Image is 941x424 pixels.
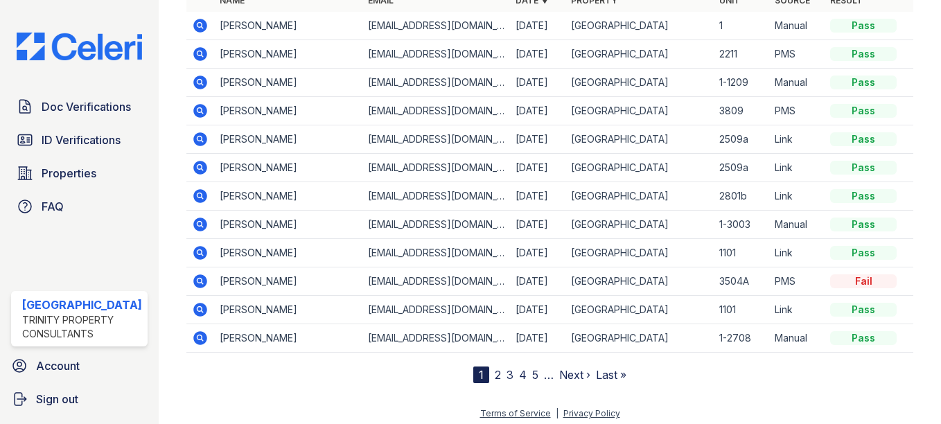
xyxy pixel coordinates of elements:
td: [DATE] [510,239,565,267]
td: [GEOGRAPHIC_DATA] [565,97,714,125]
td: [EMAIL_ADDRESS][DOMAIN_NAME] [362,12,511,40]
div: Pass [830,218,897,231]
td: [GEOGRAPHIC_DATA] [565,324,714,353]
div: Pass [830,47,897,61]
td: [PERSON_NAME] [214,97,362,125]
div: Trinity Property Consultants [22,313,142,341]
div: Pass [830,189,897,203]
td: [GEOGRAPHIC_DATA] [565,125,714,154]
div: 1 [473,366,489,383]
td: [PERSON_NAME] [214,239,362,267]
td: Manual [769,211,825,239]
td: 2509a [714,125,769,154]
td: [DATE] [510,154,565,182]
td: [EMAIL_ADDRESS][DOMAIN_NAME] [362,69,511,97]
div: | [556,408,559,418]
span: Account [36,357,80,374]
a: Privacy Policy [563,408,620,418]
td: [PERSON_NAME] [214,211,362,239]
td: [DATE] [510,40,565,69]
a: Doc Verifications [11,93,148,121]
td: [EMAIL_ADDRESS][DOMAIN_NAME] [362,324,511,353]
td: [DATE] [510,97,565,125]
div: Pass [830,161,897,175]
a: Terms of Service [480,408,551,418]
td: [EMAIL_ADDRESS][DOMAIN_NAME] [362,211,511,239]
td: [DATE] [510,182,565,211]
a: Last » [596,368,626,382]
td: 1101 [714,296,769,324]
td: [DATE] [510,267,565,296]
div: Pass [830,104,897,118]
td: Link [769,239,825,267]
td: [PERSON_NAME] [214,296,362,324]
a: Account [6,352,153,380]
td: [GEOGRAPHIC_DATA] [565,211,714,239]
a: Sign out [6,385,153,413]
a: ID Verifications [11,126,148,154]
td: [EMAIL_ADDRESS][DOMAIN_NAME] [362,239,511,267]
td: [PERSON_NAME] [214,267,362,296]
td: [EMAIL_ADDRESS][DOMAIN_NAME] [362,267,511,296]
td: [DATE] [510,324,565,353]
a: Next › [559,368,590,382]
td: [GEOGRAPHIC_DATA] [565,69,714,97]
td: [EMAIL_ADDRESS][DOMAIN_NAME] [362,125,511,154]
td: 1-3003 [714,211,769,239]
a: 5 [532,368,538,382]
td: PMS [769,267,825,296]
td: [GEOGRAPHIC_DATA] [565,267,714,296]
td: [PERSON_NAME] [214,125,362,154]
td: [GEOGRAPHIC_DATA] [565,182,714,211]
div: Pass [830,331,897,345]
td: 2509a [714,154,769,182]
div: Pass [830,19,897,33]
div: Pass [830,132,897,146]
td: [DATE] [510,296,565,324]
td: 2211 [714,40,769,69]
td: [DATE] [510,125,565,154]
td: 1-1209 [714,69,769,97]
td: [DATE] [510,211,565,239]
a: 3 [507,368,513,382]
td: Manual [769,324,825,353]
span: … [544,366,554,383]
span: Properties [42,165,96,182]
td: 3809 [714,97,769,125]
td: [GEOGRAPHIC_DATA] [565,239,714,267]
div: Pass [830,76,897,89]
a: 4 [519,368,527,382]
td: [GEOGRAPHIC_DATA] [565,12,714,40]
td: [GEOGRAPHIC_DATA] [565,296,714,324]
td: [PERSON_NAME] [214,154,362,182]
td: [EMAIL_ADDRESS][DOMAIN_NAME] [362,97,511,125]
td: [GEOGRAPHIC_DATA] [565,154,714,182]
td: 1 [714,12,769,40]
span: ID Verifications [42,132,121,148]
td: [GEOGRAPHIC_DATA] [565,40,714,69]
div: Fail [830,274,897,288]
td: PMS [769,97,825,125]
a: Properties [11,159,148,187]
td: [PERSON_NAME] [214,40,362,69]
td: PMS [769,40,825,69]
td: Link [769,182,825,211]
a: 2 [495,368,501,382]
td: Manual [769,69,825,97]
td: Manual [769,12,825,40]
span: Sign out [36,391,78,407]
div: Pass [830,246,897,260]
td: [DATE] [510,69,565,97]
td: 1-2708 [714,324,769,353]
td: Link [769,154,825,182]
td: [EMAIL_ADDRESS][DOMAIN_NAME] [362,154,511,182]
td: [EMAIL_ADDRESS][DOMAIN_NAME] [362,40,511,69]
td: 1101 [714,239,769,267]
td: [EMAIL_ADDRESS][DOMAIN_NAME] [362,296,511,324]
td: [PERSON_NAME] [214,69,362,97]
td: [PERSON_NAME] [214,182,362,211]
td: 3504A [714,267,769,296]
td: [EMAIL_ADDRESS][DOMAIN_NAME] [362,182,511,211]
td: Link [769,125,825,154]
